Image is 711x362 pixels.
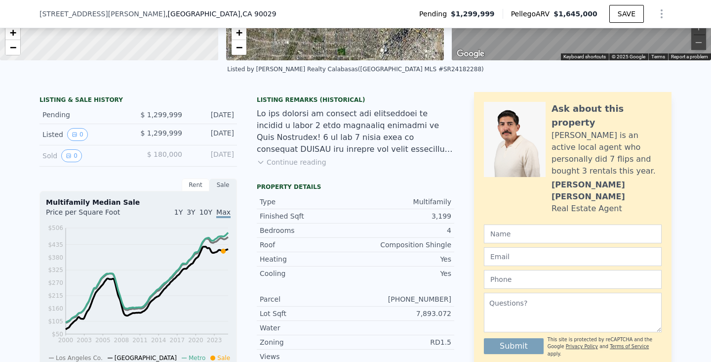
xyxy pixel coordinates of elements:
a: Zoom out [232,40,246,55]
tspan: $215 [48,292,63,299]
tspan: $50 [52,331,63,338]
span: $1,645,000 [553,10,597,18]
button: Zoom out [691,35,706,50]
div: Pending [42,110,130,120]
button: Show Options [652,4,671,24]
span: $ 180,000 [147,150,182,158]
span: $1,299,999 [451,9,495,19]
tspan: 2000 [58,337,74,344]
span: + [236,26,242,39]
tspan: 2017 [170,337,185,344]
span: $ 1,299,999 [140,129,182,137]
tspan: 2003 [77,337,92,344]
div: Multifamily Median Sale [46,197,231,207]
div: [DATE] [190,128,234,141]
div: Cooling [260,269,355,278]
tspan: 2008 [114,337,129,344]
div: [PERSON_NAME] [PERSON_NAME] [552,179,662,203]
div: Parcel [260,294,355,304]
tspan: $325 [48,267,63,273]
a: Report a problem [671,54,708,59]
div: Listed [42,128,130,141]
input: Phone [484,270,662,289]
div: Roof [260,240,355,250]
div: Yes [355,254,451,264]
a: Terms of Service [610,344,649,349]
input: Name [484,225,662,243]
span: , CA 90029 [240,10,276,18]
div: Bedrooms [260,226,355,235]
button: Keyboard shortcuts [563,53,606,60]
a: Zoom in [5,25,20,40]
span: − [10,41,16,53]
img: Google [454,47,487,60]
div: 7,893.072 [355,309,451,318]
div: Sale [209,179,237,191]
tspan: $435 [48,241,63,248]
div: 3,199 [355,211,451,221]
tspan: 2020 [188,337,203,344]
a: Privacy Policy [566,344,598,349]
div: Zoning [260,337,355,347]
div: Lot Sqft [260,309,355,318]
div: Heating [260,254,355,264]
span: 1Y [174,208,183,216]
a: Terms (opens in new tab) [651,54,665,59]
span: Max [216,208,231,218]
a: Open this area in Google Maps (opens a new window) [454,47,487,60]
span: Los Angeles Co. [56,355,103,362]
div: Multifamily [355,197,451,207]
div: Sold [42,149,130,162]
tspan: $380 [48,254,63,261]
div: Ask about this property [552,102,662,130]
div: [PERSON_NAME] is an active local agent who personally did 7 flips and bought 3 rentals this year. [552,130,662,177]
div: Yes [355,269,451,278]
tspan: $506 [48,225,63,231]
span: 3Y [187,208,195,216]
div: Listing Remarks (Historical) [257,96,454,104]
tspan: 2023 [207,337,222,344]
input: Email [484,247,662,266]
span: © 2025 Google [612,54,645,59]
span: 10Y [199,208,212,216]
div: Lo ips dolorsi am consect adi elitseddoei te incidid u labor 2 etdo magnaaliq enimadmi ve Quis No... [257,108,454,155]
tspan: 2014 [151,337,166,344]
span: Sale [217,355,230,362]
div: Price per Square Foot [46,207,138,223]
button: Submit [484,338,544,354]
tspan: 2011 [132,337,148,344]
div: RD1.5 [355,337,451,347]
span: + [10,26,16,39]
button: View historical data [67,128,88,141]
div: [DATE] [190,149,234,162]
div: Listed by [PERSON_NAME] Realty Calabasas ([GEOGRAPHIC_DATA] MLS #SR24182288) [227,66,483,73]
div: Views [260,352,355,362]
tspan: $270 [48,279,63,286]
a: Zoom out [5,40,20,55]
div: LISTING & SALE HISTORY [39,96,237,106]
span: Pending [419,9,451,19]
div: Rent [182,179,209,191]
div: Water [260,323,355,333]
span: − [236,41,242,53]
tspan: $105 [48,318,63,325]
tspan: $160 [48,305,63,312]
div: Property details [257,183,454,191]
div: [PHONE_NUMBER] [355,294,451,304]
div: This site is protected by reCAPTCHA and the Google and apply. [548,336,662,358]
span: [GEOGRAPHIC_DATA] [115,355,177,362]
a: Zoom in [232,25,246,40]
button: Continue reading [257,157,326,167]
div: Type [260,197,355,207]
button: SAVE [609,5,644,23]
tspan: 2005 [95,337,111,344]
div: Composition Shingle [355,240,451,250]
span: $ 1,299,999 [140,111,182,119]
div: Finished Sqft [260,211,355,221]
span: [STREET_ADDRESS][PERSON_NAME] [39,9,165,19]
div: [DATE] [190,110,234,120]
span: , [GEOGRAPHIC_DATA] [165,9,276,19]
div: Real Estate Agent [552,203,622,215]
span: Pellego ARV [511,9,554,19]
div: 4 [355,226,451,235]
